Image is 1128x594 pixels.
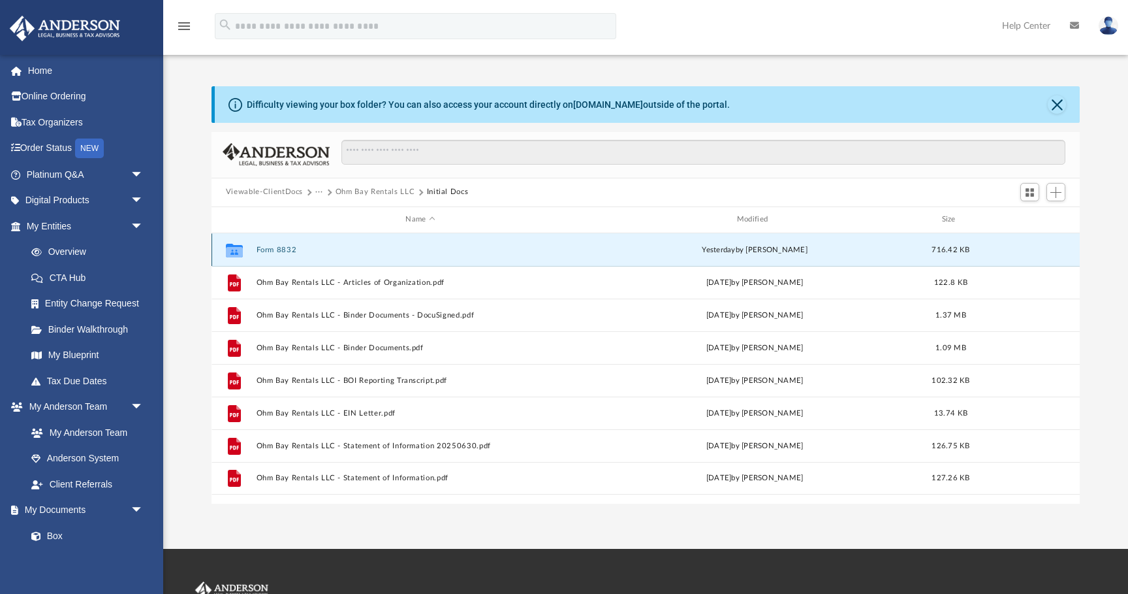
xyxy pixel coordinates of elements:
[176,25,192,34] a: menu
[256,278,584,287] button: Ohm Bay Rentals LLC - Articles of Organization.pdf
[935,311,966,318] span: 1.37 MB
[18,291,163,317] a: Entity Change Request
[1048,95,1066,114] button: Close
[18,549,157,575] a: Meeting Minutes
[924,214,977,225] div: Size
[211,233,1080,504] div: grid
[131,161,157,188] span: arrow_drop_down
[75,139,104,158] div: NEW
[6,16,124,41] img: Anderson Advisors Platinum Portal
[935,344,966,351] span: 1.09 MB
[218,18,232,32] i: search
[18,265,163,291] a: CTA Hub
[18,523,150,549] a: Box
[590,407,918,419] div: [DATE] by [PERSON_NAME]
[573,99,643,110] a: [DOMAIN_NAME]
[934,278,967,286] span: 122.8 KB
[226,186,303,198] button: Viewable-ClientDocs
[1020,183,1040,201] button: Switch to Grid View
[18,316,163,342] a: Binder Walkthrough
[1099,16,1118,35] img: User Pic
[256,442,584,450] button: Ohm Bay Rentals LLC - Statement of Information 20250630.pdf
[590,214,919,225] div: Modified
[9,109,163,135] a: Tax Organizers
[247,98,730,112] div: Difficulty viewing your box folder? You can also access your account directly on outside of the p...
[932,474,969,482] span: 127.26 KB
[590,374,918,386] div: [DATE] by [PERSON_NAME]
[256,409,584,418] button: Ohm Bay Rentals LLC - EIN Letter.pdf
[702,246,735,253] span: yesterday
[9,84,163,110] a: Online Ordering
[590,440,918,452] div: [DATE] by [PERSON_NAME]
[341,140,1066,165] input: Search files and folders
[9,135,163,162] a: Order StatusNEW
[256,376,584,385] button: Ohm Bay Rentals LLC - BOI Reporting Transcript.pdf
[932,442,969,449] span: 126.75 KB
[934,409,967,416] span: 13.74 KB
[590,472,918,484] div: [DATE] by [PERSON_NAME]
[427,186,469,198] button: Initial Docs
[9,213,163,239] a: My Entitiesarrow_drop_down
[131,497,157,524] span: arrow_drop_down
[176,18,192,34] i: menu
[9,58,163,84] a: Home
[18,239,163,265] a: Overview
[590,244,918,256] div: by [PERSON_NAME]
[256,474,584,482] button: Ohm Bay Rentals LLC - Statement of Information.pdf
[256,246,584,254] button: Form 8832
[315,186,324,198] button: ···
[18,471,157,497] a: Client Referrals
[590,309,918,321] div: [DATE] by [PERSON_NAME]
[932,246,969,253] span: 716.42 KB
[131,394,157,421] span: arrow_drop_down
[18,446,157,472] a: Anderson System
[9,497,157,523] a: My Documentsarrow_drop_down
[256,311,584,320] button: Ohm Bay Rentals LLC - Binder Documents - DocuSigned.pdf
[982,214,1074,225] div: id
[1046,183,1066,201] button: Add
[18,342,157,369] a: My Blueprint
[590,276,918,288] div: [DATE] by [PERSON_NAME]
[131,188,157,214] span: arrow_drop_down
[590,342,918,354] div: [DATE] by [PERSON_NAME]
[217,214,250,225] div: id
[336,186,415,198] button: Ohm Bay Rentals LLC
[9,188,163,214] a: Digital Productsarrow_drop_down
[9,161,163,188] a: Platinum Q&Aarrow_drop_down
[18,368,163,394] a: Tax Due Dates
[256,344,584,352] button: Ohm Bay Rentals LLC - Binder Documents.pdf
[932,376,969,384] span: 102.32 KB
[9,394,157,420] a: My Anderson Teamarrow_drop_down
[18,420,150,446] a: My Anderson Team
[255,214,584,225] div: Name
[131,213,157,240] span: arrow_drop_down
